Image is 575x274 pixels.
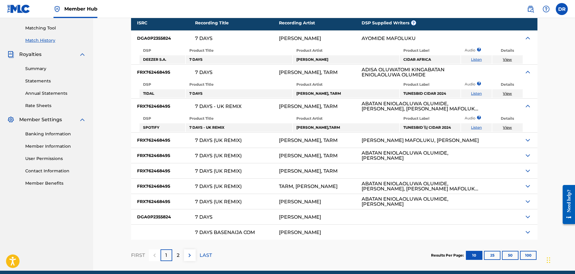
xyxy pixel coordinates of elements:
a: Contact Information [25,168,86,174]
div: ABATAN ENIOLAOLUWA OLUMIDE, [PERSON_NAME], [PERSON_NAME] MAFOLUKU, [PERSON_NAME] [362,101,482,111]
td: TUNESBID \\| CIDAR 2024 [400,123,460,132]
p: Audio [461,82,468,87]
div: AYOMIDE MAFOLUKU [362,36,416,41]
td: SPOTIFY [139,123,185,132]
div: FRX762468495 [131,194,195,209]
div: ADISA OLUWATOMI KINGABATAN ENIOLAOLUWA OLUMIDE [362,67,482,77]
p: 1 [165,252,167,259]
th: Product Label [400,114,460,123]
div: FRX762468495 [131,163,195,178]
div: 7 DAYS (UK REMIX) [195,184,242,189]
td: TUNESBID CIDAR 2024 [400,89,460,98]
div: Recording Artist [279,15,362,30]
div: [PERSON_NAME], TARM [279,70,338,75]
div: [PERSON_NAME], TARM [279,168,338,174]
td: 7 DAYS [186,55,292,64]
th: DSP [139,114,185,123]
div: 7 DAYS BASENAIJA COM [195,230,255,235]
th: Product Title [186,46,292,55]
a: Statements [25,78,86,84]
th: Product Artist [293,80,399,89]
div: FRX762468495 [131,99,195,114]
img: Member Settings [7,116,14,123]
a: View [503,125,512,130]
p: Audio [461,48,468,53]
a: Summary [25,66,86,72]
a: Banking Information [25,131,86,137]
img: Expand Icon [524,213,531,220]
th: Details [492,80,523,89]
img: Expand Icon [524,137,531,144]
div: DGA0P2355824 [131,209,195,224]
th: Product Artist [293,46,399,55]
div: DSP Supplied Writers [362,15,506,30]
img: Expand Icon [524,183,531,190]
div: 7 DAYS (UK REMIX) [195,153,242,158]
a: Member Benefits [25,180,86,186]
div: [PERSON_NAME], TARM [279,138,338,143]
div: [PERSON_NAME], TARM [279,153,338,158]
a: Listen [471,91,482,96]
th: Details [492,46,523,55]
th: Product Label [400,46,460,55]
p: Results Per Page: [431,253,465,258]
a: Member Information [25,143,86,149]
div: Chat Widget [545,245,575,274]
span: Member Hub [64,5,97,12]
div: [PERSON_NAME] [279,199,321,204]
td: CIDAR AFRICA [400,55,460,64]
a: Annual Statements [25,90,86,97]
td: TIDAL [139,89,185,98]
div: Recording Title [195,15,279,30]
th: Product Title [186,114,292,123]
th: Product Title [186,80,292,89]
th: Product Label [400,80,460,89]
img: Expand Icon [524,103,531,110]
img: expand [79,116,86,123]
img: expand [79,51,86,58]
a: Match History [25,37,86,44]
div: 7 DAYS (UK REMIX) [195,199,242,204]
div: 7 DAYS - UK REMIX [195,104,242,109]
div: FRX762468495 [131,148,195,163]
div: [PERSON_NAME] [279,36,321,41]
a: View [503,57,512,62]
a: Listen [471,125,482,130]
img: MLC Logo [7,5,30,13]
a: Public Search [525,3,537,15]
a: Listen [471,57,482,62]
th: DSP [139,46,185,55]
div: [PERSON_NAME] [279,214,321,220]
img: right [186,252,193,259]
div: ABATAN ENIOLAOLUWA OLUMIDE, [PERSON_NAME] [362,150,482,161]
div: Help [540,3,552,15]
th: Details [492,114,523,123]
a: View [503,91,512,96]
th: DSP [139,80,185,89]
div: [PERSON_NAME], TARM [279,104,338,109]
div: ISRC [131,15,195,30]
button: 100 [520,251,537,260]
img: Expand Icon [524,35,531,42]
img: help [543,5,550,13]
th: Product Artist [293,114,399,123]
img: search [527,5,534,13]
button: 10 [466,251,482,260]
span: Royalties [19,51,41,58]
div: FRX762468495 [131,179,195,194]
div: 7 DAYS (UK REMIX) [195,138,242,143]
div: [PERSON_NAME] [279,230,321,235]
img: Expand Icon [524,152,531,159]
img: Expand Icon [524,167,531,174]
img: Expand Icon [524,229,531,236]
p: Audio [461,115,468,121]
div: 7 DAYS (UK REMIX) [195,168,242,174]
div: 7 DAYS [195,214,213,220]
td: [PERSON_NAME],TARM [293,123,399,132]
div: ABATAN ENIOLAOLUWA OLUMIDE, [PERSON_NAME], [PERSON_NAME] MAFOLUKU, [PERSON_NAME] [362,181,482,191]
div: TARM, [PERSON_NAME] [279,184,338,189]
